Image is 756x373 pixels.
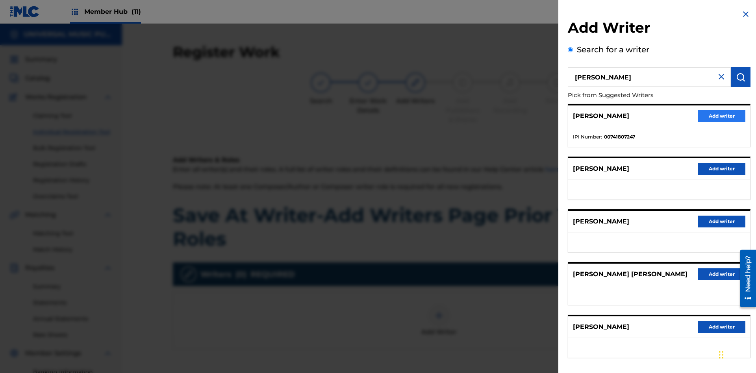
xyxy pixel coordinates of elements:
img: Search Works [736,72,745,82]
h2: Add Writer [568,19,750,39]
input: Search writer's name or IPI Number [568,67,731,87]
iframe: Chat Widget [717,335,756,373]
button: Add writer [698,268,745,280]
img: MLC Logo [9,6,40,17]
div: Drag [719,343,724,367]
p: [PERSON_NAME] [PERSON_NAME] [573,270,687,279]
img: Top Rightsholders [70,7,80,17]
img: close [717,72,726,81]
button: Add writer [698,321,745,333]
p: [PERSON_NAME] [573,322,629,332]
p: Pick from Suggested Writers [568,87,706,104]
button: Add writer [698,110,745,122]
p: [PERSON_NAME] [573,217,629,226]
iframe: Resource Center [734,247,756,311]
p: [PERSON_NAME] [573,111,629,121]
p: [PERSON_NAME] [573,164,629,174]
span: IPI Number : [573,133,602,140]
button: Add writer [698,163,745,175]
span: (11) [132,8,141,15]
strong: 00741807247 [604,133,635,140]
label: Search for a writer [577,45,649,54]
span: Member Hub [84,7,141,16]
button: Add writer [698,216,745,227]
